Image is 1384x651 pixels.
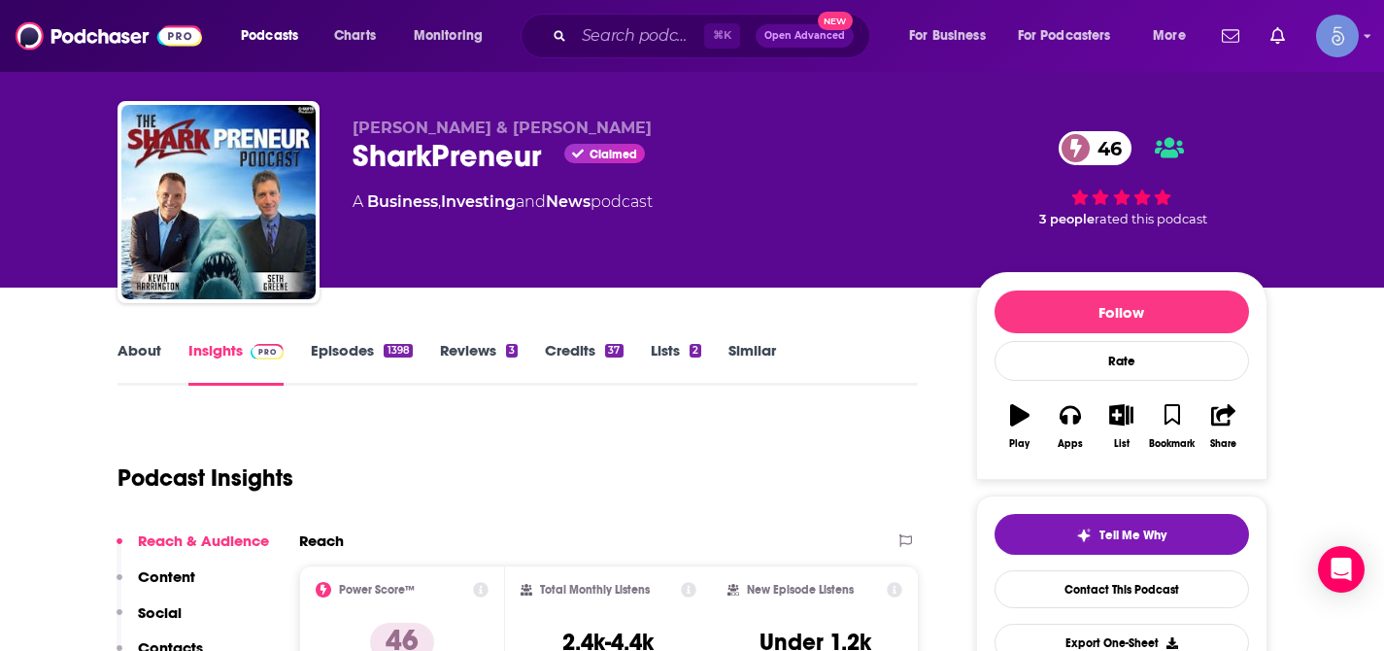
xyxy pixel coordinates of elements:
button: tell me why sparkleTell Me Why [995,514,1249,555]
button: Apps [1045,392,1096,462]
span: Claimed [590,150,637,159]
span: 3 people [1039,212,1095,226]
div: 1398 [384,344,412,358]
button: List [1096,392,1146,462]
button: Share [1198,392,1248,462]
span: New [818,12,853,30]
div: 37 [605,344,623,358]
span: Tell Me Why [1099,528,1166,543]
span: Charts [334,22,376,50]
img: Podchaser - Follow, Share and Rate Podcasts [16,17,202,54]
span: 46 [1078,131,1131,165]
a: Contact This Podcast [995,570,1249,608]
span: Open Advanced [764,31,845,41]
span: and [516,192,546,211]
div: Search podcasts, credits, & more... [539,14,889,58]
span: For Podcasters [1018,22,1111,50]
h2: Power Score™ [339,583,415,597]
input: Search podcasts, credits, & more... [574,20,704,51]
img: SharkPreneur [121,105,316,299]
div: Rate [995,341,1249,381]
a: Lists2 [651,341,701,386]
button: Open AdvancedNew [756,24,854,48]
a: Show notifications dropdown [1263,19,1293,52]
img: User Profile [1316,15,1359,57]
a: Business [367,192,438,211]
span: Monitoring [414,22,483,50]
div: 2 [690,344,701,358]
span: More [1153,22,1186,50]
p: Reach & Audience [138,531,269,550]
span: , [438,192,441,211]
button: Content [117,567,195,603]
span: Podcasts [241,22,298,50]
a: InsightsPodchaser Pro [188,341,285,386]
button: open menu [1139,20,1210,51]
a: Investing [441,192,516,211]
button: Bookmark [1147,392,1198,462]
a: Charts [321,20,388,51]
a: Episodes1398 [311,341,412,386]
span: [PERSON_NAME] & [PERSON_NAME] [353,119,652,137]
a: 46 [1059,131,1131,165]
div: 3 [506,344,518,358]
button: open menu [400,20,508,51]
h2: Reach [299,531,344,550]
button: Show profile menu [1316,15,1359,57]
button: Social [117,603,182,639]
p: Social [138,603,182,622]
div: A podcast [353,190,653,214]
div: Share [1210,438,1236,450]
span: rated this podcast [1095,212,1207,226]
div: List [1114,438,1130,450]
span: Logged in as Spiral5-G1 [1316,15,1359,57]
a: Credits37 [545,341,623,386]
button: Play [995,392,1045,462]
h1: Podcast Insights [118,463,293,493]
button: open menu [895,20,1010,51]
button: Reach & Audience [117,531,269,567]
div: Open Intercom Messenger [1318,546,1365,593]
a: Reviews3 [440,341,518,386]
h2: New Episode Listens [747,583,854,597]
div: Bookmark [1149,438,1195,450]
h2: Total Monthly Listens [540,583,650,597]
div: Apps [1058,438,1083,450]
button: Follow [995,291,1249,333]
img: Podchaser Pro [251,344,285,360]
a: Show notifications dropdown [1214,19,1247,52]
div: 46 3 peoplerated this podcast [976,119,1267,239]
img: tell me why sparkle [1076,528,1092,543]
div: Play [1009,438,1030,450]
button: open menu [227,20,323,51]
span: ⌘ K [704,23,740,49]
span: For Business [909,22,986,50]
a: Similar [728,341,776,386]
p: Content [138,567,195,586]
button: open menu [1005,20,1139,51]
a: News [546,192,591,211]
a: About [118,341,161,386]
